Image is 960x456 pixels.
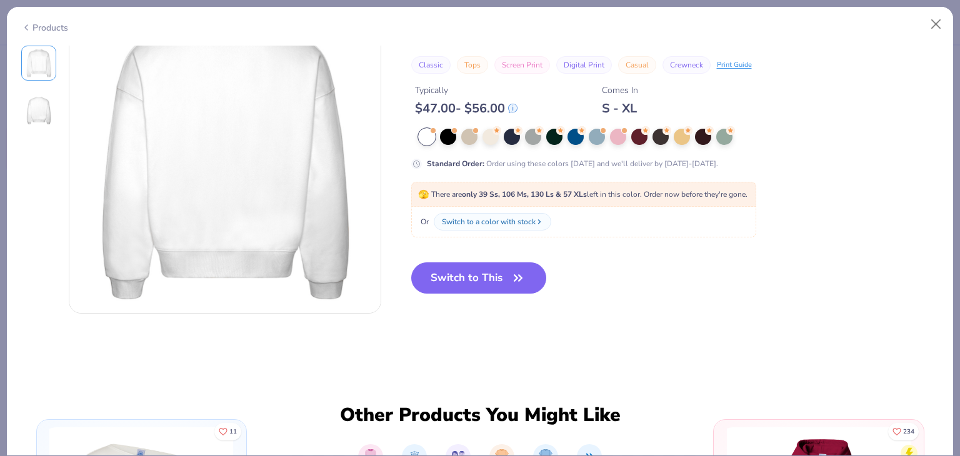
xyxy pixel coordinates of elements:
[442,216,536,227] div: Switch to a color with stock
[411,262,547,294] button: Switch to This
[602,101,638,116] div: S - XL
[618,56,656,74] button: Casual
[418,189,747,199] span: There are left in this color. Order now before they're gone.
[427,158,484,168] strong: Standard Order :
[462,189,587,199] strong: only 39 Ss, 106 Ms, 130 Ls & 57 XLs
[662,56,711,74] button: Crewneck
[69,2,381,313] img: Back
[415,84,517,97] div: Typically
[418,216,429,227] span: Or
[556,56,612,74] button: Digital Print
[332,404,628,427] div: Other Products You Might Like
[602,84,638,97] div: Comes In
[494,56,550,74] button: Screen Print
[434,213,551,230] button: Switch to a color with stock
[214,423,241,440] button: Like
[924,12,948,36] button: Close
[229,429,237,435] span: 11
[903,429,914,435] span: 234
[457,56,488,74] button: Tops
[415,101,517,116] div: $ 47.00 - $ 56.00
[717,59,752,70] div: Print Guide
[24,96,54,126] img: Back
[21,21,68,34] div: Products
[888,423,919,440] button: Like
[411,56,451,74] button: Classic
[418,189,429,201] span: 🫣
[427,157,718,169] div: Order using these colors [DATE] and we'll deliver by [DATE]-[DATE].
[24,48,54,78] img: Front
